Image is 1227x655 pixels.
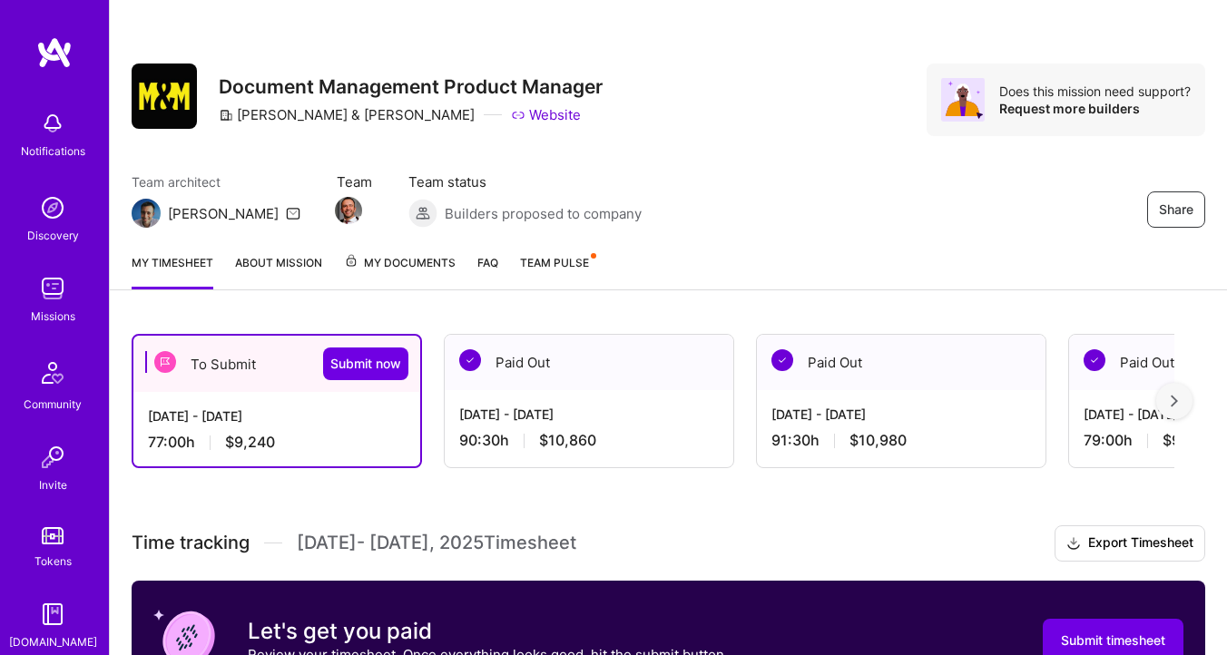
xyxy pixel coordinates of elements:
span: Team [337,172,372,191]
img: logo [36,36,73,69]
img: Team Member Avatar [335,197,362,224]
span: Share [1159,200,1193,219]
div: Does this mission need support? [999,83,1191,100]
button: Export Timesheet [1055,525,1205,562]
img: Paid Out [459,349,481,371]
div: 77:00 h [148,433,406,452]
span: Team status [408,172,642,191]
a: My Documents [344,253,456,289]
div: Community [24,395,82,414]
a: Website [511,105,581,124]
div: Tokens [34,552,72,571]
div: 91:30 h [771,431,1031,450]
div: 90:30 h [459,431,719,450]
img: discovery [34,190,71,226]
a: FAQ [477,253,498,289]
img: guide book [34,596,71,632]
div: Missions [31,307,75,326]
img: Company Logo [132,64,197,129]
img: Invite [34,439,71,475]
div: Request more builders [999,100,1191,117]
div: Paid Out [757,335,1045,390]
div: To Submit [133,336,420,392]
div: [DOMAIN_NAME] [9,632,97,651]
img: Community [31,351,74,395]
i: icon Download [1066,534,1081,553]
img: teamwork [34,270,71,307]
a: My timesheet [132,253,213,289]
img: Paid Out [771,349,793,371]
span: Submit timesheet [1061,631,1165,650]
img: right [1171,395,1178,407]
span: Team Pulse [520,256,589,269]
img: Builders proposed to company [408,199,437,228]
img: Paid Out [1084,349,1105,371]
span: Time tracking [132,532,250,554]
div: [DATE] - [DATE] [148,406,406,425]
div: Invite [39,475,67,494]
span: $10,980 [849,431,907,450]
div: Notifications [21,142,85,161]
h3: Document Management Product Manager [219,75,603,98]
span: Submit now [330,355,401,373]
i: icon CompanyGray [219,108,233,122]
div: [PERSON_NAME] [168,204,279,223]
img: Team Architect [132,199,161,228]
img: To Submit [154,351,176,373]
img: tokens [42,527,64,544]
button: Share [1147,191,1205,228]
span: $9,240 [225,433,275,452]
div: [PERSON_NAME] & [PERSON_NAME] [219,105,475,124]
a: Team Pulse [520,253,594,289]
a: About Mission [235,253,322,289]
h3: Let's get you paid [248,618,728,645]
div: Paid Out [445,335,733,390]
span: [DATE] - [DATE] , 2025 Timesheet [297,532,576,554]
span: $9,480 [1163,431,1212,450]
i: icon Mail [286,206,300,220]
img: Avatar [941,78,985,122]
a: Team Member Avatar [337,195,360,226]
button: Submit now [323,347,408,380]
img: bell [34,105,71,142]
div: [DATE] - [DATE] [771,405,1031,424]
div: [DATE] - [DATE] [459,405,719,424]
span: $10,860 [539,431,596,450]
div: Discovery [27,226,79,245]
span: My Documents [344,253,456,273]
span: Team architect [132,172,300,191]
span: Builders proposed to company [445,204,642,223]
